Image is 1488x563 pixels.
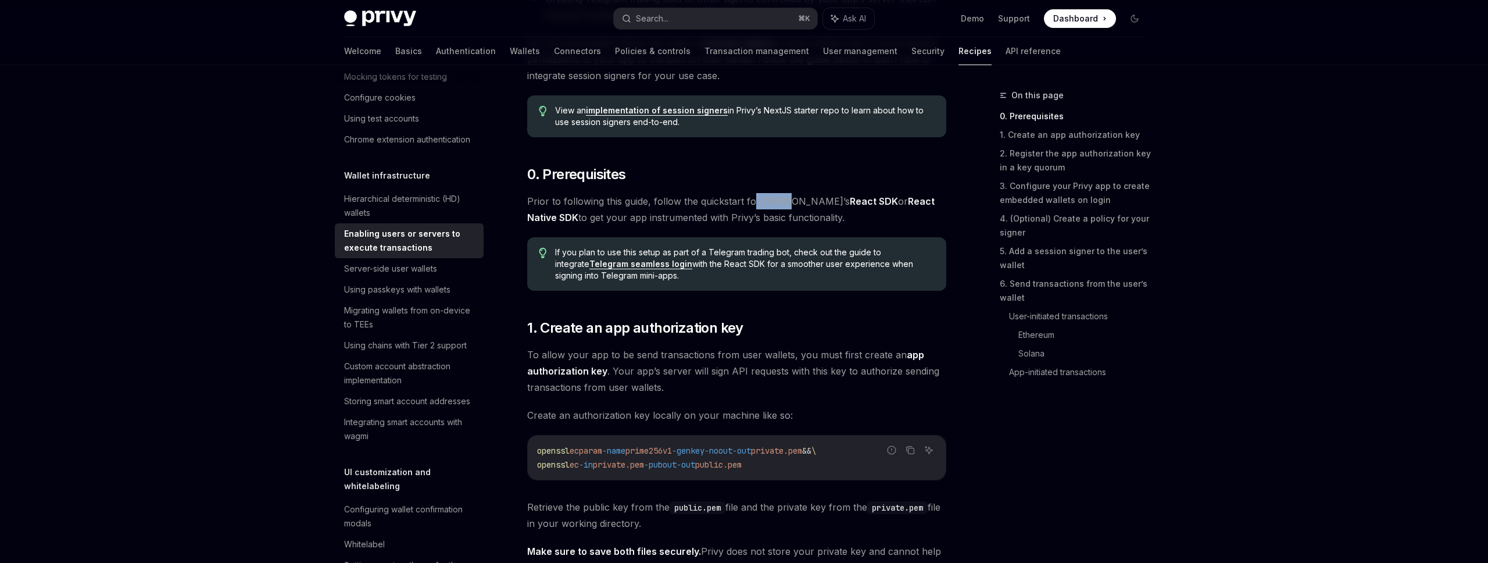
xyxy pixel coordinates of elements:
span: Create an authorization key locally on your machine like so: [527,407,946,423]
a: Enabling users or servers to execute transactions [335,223,484,258]
span: \ [811,446,816,456]
a: implementation of session signers [586,105,728,116]
span: 1. Create an app authorization key [527,319,743,337]
span: -in [579,459,593,470]
span: -out [677,459,695,470]
a: Using test accounts [335,108,484,129]
a: Server-side user wallets [335,258,484,279]
a: Transaction management [704,37,809,65]
span: -name [602,446,625,456]
a: 6. Send transactions from the user’s wallet [1000,275,1153,307]
a: Solana [1018,344,1153,363]
a: Recipes [958,37,992,65]
span: 0. Prerequisites [527,165,625,184]
span: openssl [537,459,570,470]
button: Report incorrect code [884,443,899,458]
div: Integrating smart accounts with wagmi [344,415,477,443]
div: Using test accounts [344,112,419,126]
span: ⌘ K [798,14,810,23]
a: Demo [961,13,984,24]
div: Using passkeys with wallets [344,283,450,297]
span: On this page [1011,88,1064,102]
span: prime256v1 [625,446,672,456]
a: Hierarchical deterministic (HD) wallets [335,188,484,223]
span: Ask AI [843,13,866,24]
a: User-initiated transactions [1009,307,1153,326]
a: Telegram seamless login [589,259,692,269]
a: Wallets [510,37,540,65]
div: Configure cookies [344,91,416,105]
img: dark logo [344,10,416,27]
div: Chrome extension authentication [344,133,470,147]
h5: Wallet infrastructure [344,169,430,183]
span: Retrieve the public key from the file and the private key from the file in your working directory. [527,499,946,532]
div: Hierarchical deterministic (HD) wallets [344,192,477,220]
span: View an in Privy’s NextJS starter repo to learn about how to use session signers end-to-end. [555,105,935,128]
span: To allow your app to be send transactions from user wallets, you must first create an . Your app’... [527,347,946,395]
div: Migrating wallets from on-device to TEEs [344,304,477,332]
span: private.pem [593,459,644,470]
span: && [802,446,811,456]
a: User management [823,37,897,65]
a: App-initiated transactions [1009,363,1153,382]
a: Migrating wallets from on-device to TEEs [335,300,484,335]
span: public.pem [695,459,742,470]
svg: Tip [539,106,547,116]
a: Integrating smart accounts with wagmi [335,412,484,447]
div: Storing smart account addresses [344,394,470,408]
span: ecparam [570,446,602,456]
button: Toggle dark mode [1125,9,1144,28]
span: Prior to following this guide, follow the quickstart for [PERSON_NAME]’s or to get your app instr... [527,193,946,226]
a: 4. (Optional) Create a policy for your signer [1000,209,1153,242]
a: Storing smart account addresses [335,391,484,412]
span: If you plan to use this setup as part of a Telegram trading bot, check out the guide to integrate... [555,247,935,281]
a: Welcome [344,37,381,65]
span: private.pem [751,446,802,456]
a: 2. Register the app authorization key in a key quorum [1000,144,1153,177]
a: Using chains with Tier 2 support [335,335,484,356]
span: -noout [704,446,732,456]
div: Enabling users or servers to execute transactions [344,227,477,255]
a: Configuring wallet confirmation modals [335,499,484,534]
a: Configure cookies [335,87,484,108]
a: Dashboard [1044,9,1116,28]
div: Search... [636,12,668,26]
button: Copy the contents from the code block [903,443,918,458]
svg: Tip [539,248,547,258]
a: Chrome extension authentication [335,129,484,150]
a: React SDK [850,195,898,208]
a: Connectors [554,37,601,65]
a: Policies & controls [615,37,691,65]
a: Custom account abstraction implementation [335,356,484,391]
span: -out [732,446,751,456]
a: 1. Create an app authorization key [1000,126,1153,144]
span: Dashboard [1053,13,1098,24]
h5: UI customization and whitelabeling [344,465,484,493]
span: openssl [537,446,570,456]
a: Using passkeys with wallets [335,279,484,300]
span: -genkey [672,446,704,456]
span: -pubout [644,459,677,470]
a: 0. Prerequisites [1000,107,1153,126]
a: API reference [1006,37,1061,65]
div: Custom account abstraction implementation [344,359,477,387]
a: Security [911,37,945,65]
code: public.pem [670,501,725,514]
div: Whitelabel [344,537,385,551]
code: private.pem [867,501,928,514]
a: Authentication [436,37,496,65]
a: Ethereum [1018,326,1153,344]
div: Configuring wallet confirmation modals [344,503,477,530]
span: ec [570,459,579,470]
button: Ask AI [823,8,874,29]
a: Support [998,13,1030,24]
a: 3. Configure your Privy app to create embedded wallets on login [1000,177,1153,209]
strong: Make sure to save both files securely. [527,546,701,557]
button: Ask AI [921,443,936,458]
div: Server-side user wallets [344,262,437,276]
div: Using chains with Tier 2 support [344,338,467,352]
a: 5. Add a session signer to the user’s wallet [1000,242,1153,275]
button: Search...⌘K [614,8,817,29]
a: Basics [395,37,422,65]
a: Whitelabel [335,534,484,555]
